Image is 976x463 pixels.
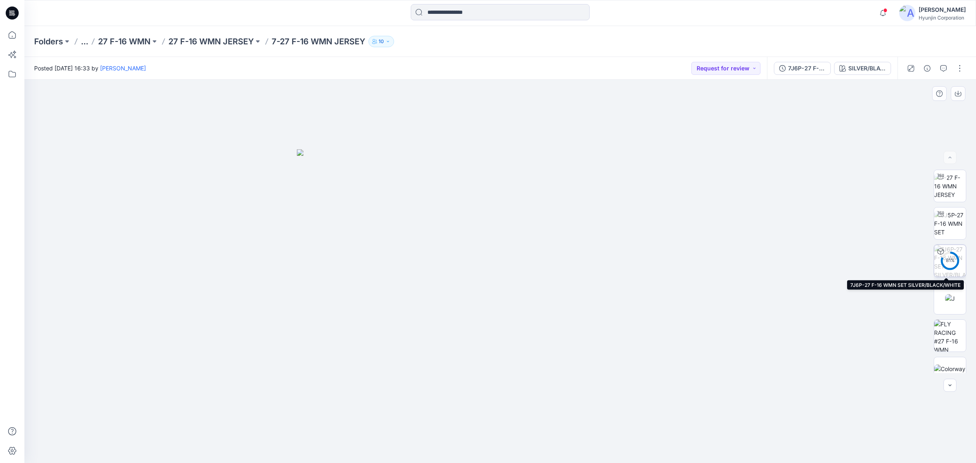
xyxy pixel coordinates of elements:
a: Folders [34,36,63,47]
button: 7J6P-27 F-16 WMN SET [774,62,831,75]
img: Colorway Cover [934,365,966,382]
div: SILVER/BLACK/WHITE [848,64,886,73]
div: [PERSON_NAME] [919,5,966,15]
p: 10 [379,37,384,46]
img: 7-27 F-16 WMN JERSEY [934,173,966,199]
span: Posted [DATE] 16:33 by [34,64,146,72]
img: 7J6P-27 F-16 WMN SET SILVER/BLACK/WHITE [934,245,966,277]
img: 6J5P-27 F-16 WMN SET [934,211,966,236]
div: 7J6P-27 F-16 WMN SET [788,64,826,73]
p: 7-27 F-16 WMN JERSEY [272,36,365,47]
a: 27 F-16 WMN JERSEY [168,36,254,47]
div: Hyunjin Corporation [919,15,966,21]
img: eyJhbGciOiJIUzI1NiIsImtpZCI6IjAiLCJzbHQiOiJzZXMiLCJ0eXAiOiJKV1QifQ.eyJkYXRhIjp7InR5cGUiOiJzdG9yYW... [297,149,704,463]
button: ... [81,36,88,47]
a: 27 F-16 WMN [98,36,150,47]
a: [PERSON_NAME] [100,65,146,72]
button: 10 [368,36,394,47]
img: avatar [899,5,915,21]
img: FLY RACING #27 F-16 WMN JERSEY (S-2XL) 25.06.06 - Layout(LOGO update) [934,320,966,352]
div: 81 % [940,257,960,264]
button: SILVER/BLACK/WHITE [834,62,891,75]
img: J [945,294,955,303]
button: Details [921,62,934,75]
